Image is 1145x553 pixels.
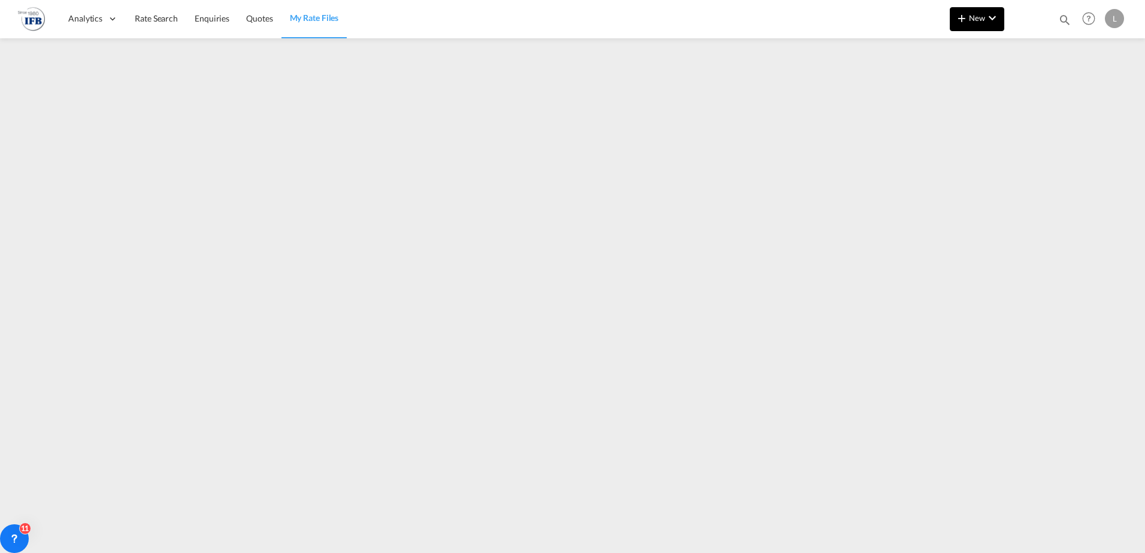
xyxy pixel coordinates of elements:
[1105,9,1124,28] div: L
[18,5,45,32] img: de31bbe0256b11eebba44b54815f083d.png
[1079,8,1099,29] span: Help
[1058,13,1071,31] div: icon-magnify
[985,11,999,25] md-icon: icon-chevron-down
[1079,8,1105,30] div: Help
[950,7,1004,31] button: icon-plus 400-fgNewicon-chevron-down
[195,13,229,23] span: Enquiries
[1058,13,1071,26] md-icon: icon-magnify
[135,13,178,23] span: Rate Search
[68,13,102,25] span: Analytics
[246,13,272,23] span: Quotes
[955,11,969,25] md-icon: icon-plus 400-fg
[955,13,999,23] span: New
[290,13,339,23] span: My Rate Files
